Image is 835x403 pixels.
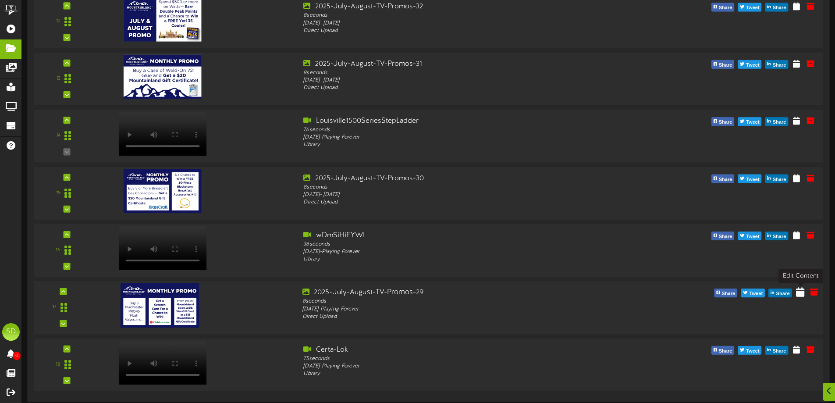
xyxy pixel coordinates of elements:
span: Share [771,118,788,127]
div: 18 [56,361,60,368]
button: Tweet [738,117,761,126]
button: Share [765,232,789,240]
button: Tweet [738,60,761,69]
div: 2025-July-August-TV-Promos-30 [303,173,619,183]
div: 13 [56,75,60,82]
div: 75 seconds [303,355,619,363]
div: [DATE] - Playing Forever [303,248,619,256]
div: Direct Upload [302,313,621,321]
div: [DATE] - [DATE] [303,77,619,84]
span: Tweet [744,346,761,356]
span: Tweet [744,118,761,127]
img: 0cd451cc-cb58-4b13-b338-f331cddd5264.png [121,283,199,328]
img: 9f41326f-15e8-4275-b95b-32f0205b1ee6.png [124,55,202,99]
button: Share [711,60,735,69]
div: [DATE] - [DATE] [303,191,619,199]
button: Share [711,117,735,126]
div: [DATE] - [DATE] [303,19,619,27]
span: Tweet [747,289,764,299]
button: Share [714,289,737,297]
div: 14 [56,132,60,140]
span: Share [771,61,788,70]
div: 2025-July-August-TV-Promos-32 [303,2,619,12]
span: Share [717,232,734,242]
div: Louisville1500SeriesStepLadder [303,116,619,126]
div: wDmSiHiEYWI [303,231,619,241]
button: Tweet [738,232,761,240]
div: 12 [56,18,60,25]
button: Share [711,3,735,12]
button: Share [768,289,792,297]
span: Share [717,346,734,356]
button: Share [765,175,789,183]
button: Tweet [741,289,765,297]
div: Library [303,256,619,263]
span: Share [717,4,734,13]
div: SD [2,323,20,341]
span: Share [771,175,788,185]
div: [DATE] - Playing Forever [303,134,619,141]
span: Tweet [744,4,761,13]
div: Direct Upload [303,84,619,92]
span: Share [771,346,788,356]
span: Share [771,232,788,242]
span: Share [717,175,734,185]
div: 15 [56,189,60,197]
button: Tweet [738,346,761,355]
div: Library [303,141,619,149]
button: Share [765,3,789,12]
button: Share [711,175,735,183]
div: 8 seconds [302,298,621,305]
span: Share [717,118,734,127]
div: 36 seconds [303,241,619,248]
span: Tweet [744,61,761,70]
div: [DATE] - Playing Forever [302,305,621,313]
div: Direct Upload [303,199,619,206]
button: Share [765,117,789,126]
div: 2025-July-August-TV-Promos-31 [303,59,619,69]
img: c862f8dd-4b02-4f40-b46d-f3cee080be7a.png [124,169,202,213]
div: Library [303,370,619,378]
div: Direct Upload [303,27,619,35]
span: Tweet [744,232,761,242]
div: 8 seconds [303,12,619,19]
div: 17 [52,304,57,311]
div: 8 seconds [303,69,619,77]
button: Share [711,232,735,240]
button: Share [711,346,735,355]
button: Share [765,60,789,69]
div: 16 [56,246,60,254]
button: Tweet [738,175,761,183]
span: Share [717,61,734,70]
div: 2025-July-August-TV-Promos-29 [302,288,621,298]
button: Tweet [738,3,761,12]
button: Share [765,346,789,355]
span: Share [771,4,788,13]
span: Tweet [744,175,761,185]
span: Share [775,289,792,299]
div: 76 seconds [303,126,619,134]
span: Share [720,289,737,299]
div: Certa-Lok [303,345,619,355]
div: 8 seconds [303,183,619,191]
span: 0 [13,352,21,360]
div: [DATE] - Playing Forever [303,363,619,370]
